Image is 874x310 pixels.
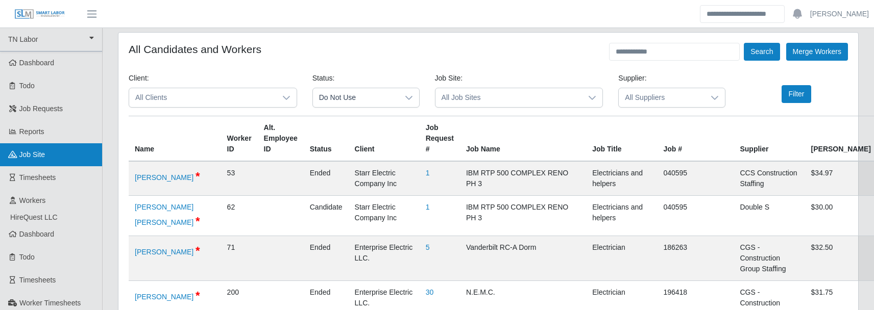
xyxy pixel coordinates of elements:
[304,236,349,281] td: ended
[586,236,657,281] td: Electrician
[619,88,705,107] span: All Suppliers
[786,43,848,61] button: Merge Workers
[19,82,35,90] span: Todo
[19,127,44,136] span: Reports
[460,116,586,162] th: Job Name
[304,161,349,196] td: ended
[135,173,193,182] a: [PERSON_NAME]
[734,196,805,236] td: Double S
[304,116,349,162] th: Status
[782,85,811,103] button: Filter
[19,150,45,159] span: job site
[19,230,55,238] span: Dashboard
[19,105,63,113] span: Job Requests
[657,161,734,196] td: 040595
[221,196,258,236] td: 62
[426,203,430,211] a: 1
[460,196,586,236] td: IBM RTP 500 COMPLEX RENO PH 3
[129,73,149,84] label: Client:
[304,196,349,236] td: candidate
[312,73,335,84] label: Status:
[426,288,434,296] a: 30
[586,196,657,236] td: Electricians and helpers
[744,43,780,61] button: Search
[734,236,805,281] td: CGS - Construction Group Staffing
[135,293,193,301] a: [PERSON_NAME]
[196,289,200,302] span: DO NOT USE
[14,9,65,20] img: SLM Logo
[420,116,460,162] th: Job Request #
[196,170,200,183] span: DO NOT USE
[196,215,200,227] span: DO NOT USE
[435,88,582,107] span: All Job Sites
[460,161,586,196] td: IBM RTP 500 COMPLEX RENO PH 3
[19,59,55,67] span: Dashboard
[129,88,276,107] span: All Clients
[700,5,785,23] input: Search
[618,73,646,84] label: Supplier:
[657,116,734,162] th: Job #
[258,116,304,162] th: Alt. Employee ID
[19,173,56,182] span: Timesheets
[734,161,805,196] td: CCS Construction Staffing
[19,276,56,284] span: Timesheets
[426,243,430,251] a: 5
[19,299,81,307] span: Worker Timesheets
[657,236,734,281] td: 186263
[135,248,193,256] a: [PERSON_NAME]
[349,236,420,281] td: Enterprise Electric LLC.
[460,236,586,281] td: Vanderbilt RC-A Dorm
[734,116,805,162] th: Supplier
[349,161,420,196] td: Starr Electric Company Inc
[426,169,430,177] a: 1
[135,203,193,226] a: [PERSON_NAME] [PERSON_NAME]
[19,196,46,204] span: Workers
[19,253,35,261] span: Todo
[221,236,258,281] td: 71
[657,196,734,236] td: 040595
[435,73,463,84] label: Job Site:
[313,88,399,107] span: Do Not Use
[10,213,58,221] span: HireQuest LLC
[349,116,420,162] th: Client
[586,161,657,196] td: Electricians and helpers
[196,244,200,257] span: DO NOT USE
[129,43,261,56] h4: All Candidates and Workers
[221,116,258,162] th: Worker ID
[349,196,420,236] td: Starr Electric Company Inc
[129,116,221,162] th: Name
[810,9,869,19] a: [PERSON_NAME]
[586,116,657,162] th: Job Title
[221,161,258,196] td: 53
